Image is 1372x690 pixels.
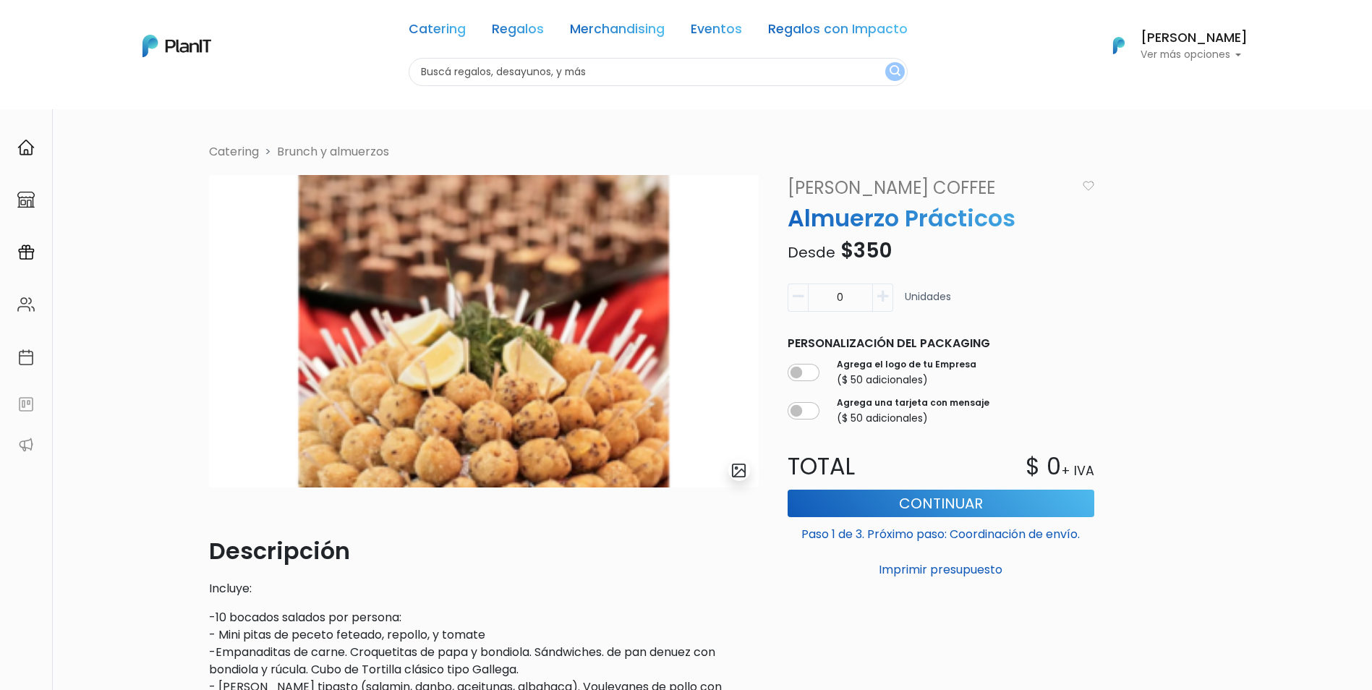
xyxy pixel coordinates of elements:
a: Eventos [691,23,742,41]
a: [PERSON_NAME] Coffee [779,175,1076,201]
nav: breadcrumb [200,143,1172,163]
p: Paso 1 de 3. Próximo paso: Coordinación de envío. [788,520,1094,543]
button: PlanIt Logo [PERSON_NAME] Ver más opciones [1094,27,1248,64]
p: Unidades [905,289,951,318]
img: partners-52edf745621dab592f3b2c58e3bca9d71375a7ef29c3b500c9f145b62cc070d4.svg [17,436,35,453]
p: Almuerzo Prácticos [779,201,1103,236]
img: home-e721727adea9d79c4d83392d1f703f7f8bce08238fde08b1acbfd93340b81755.svg [17,139,35,156]
img: heart_icon [1083,181,1094,191]
li: Catering [209,143,259,161]
img: gallery-light [730,462,747,479]
p: Incluye: [209,580,759,597]
p: $ 0 [1026,449,1061,484]
img: thumb_Dise%C3%B1o_sin_t%C3%ADtulo_-_2025-01-21T123136.270.png [209,175,759,487]
img: search_button-432b6d5273f82d61273b3651a40e1bd1b912527efae98b1b7a1b2c0702e16a8d.svg [890,65,900,79]
input: Buscá regalos, desayunos, y más [409,58,908,86]
img: marketplace-4ceaa7011d94191e9ded77b95e3339b90024bf715f7c57f8cf31f2d8c509eaba.svg [17,191,35,208]
img: campaigns-02234683943229c281be62815700db0a1741e53638e28bf9629b52c665b00959.svg [17,244,35,261]
p: Personalización del packaging [788,335,1094,352]
img: people-662611757002400ad9ed0e3c099ab2801c6687ba6c219adb57efc949bc21e19d.svg [17,296,35,313]
img: feedback-78b5a0c8f98aac82b08bfc38622c3050aee476f2c9584af64705fc4e61158814.svg [17,396,35,413]
button: Imprimir presupuesto [788,558,1094,582]
a: Regalos con Impacto [768,23,908,41]
p: Ver más opciones [1141,50,1248,60]
p: ($ 50 adicionales) [837,372,976,388]
p: ($ 50 adicionales) [837,411,989,426]
p: Total [779,449,941,484]
label: Agrega el logo de tu Empresa [837,358,976,371]
h6: [PERSON_NAME] [1141,32,1248,45]
span: $350 [840,237,892,265]
a: Regalos [492,23,544,41]
a: Merchandising [570,23,665,41]
button: Continuar [788,490,1094,517]
a: Brunch y almuerzos [277,143,389,160]
p: + IVA [1061,461,1094,480]
span: Desde [788,242,835,263]
label: Agrega una tarjeta con mensaje [837,396,989,409]
a: Catering [409,23,466,41]
img: PlanIt Logo [1103,30,1135,61]
img: PlanIt Logo [142,35,211,57]
img: calendar-87d922413cdce8b2cf7b7f5f62616a5cf9e4887200fb71536465627b3292af00.svg [17,349,35,366]
p: Descripción [209,534,759,568]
